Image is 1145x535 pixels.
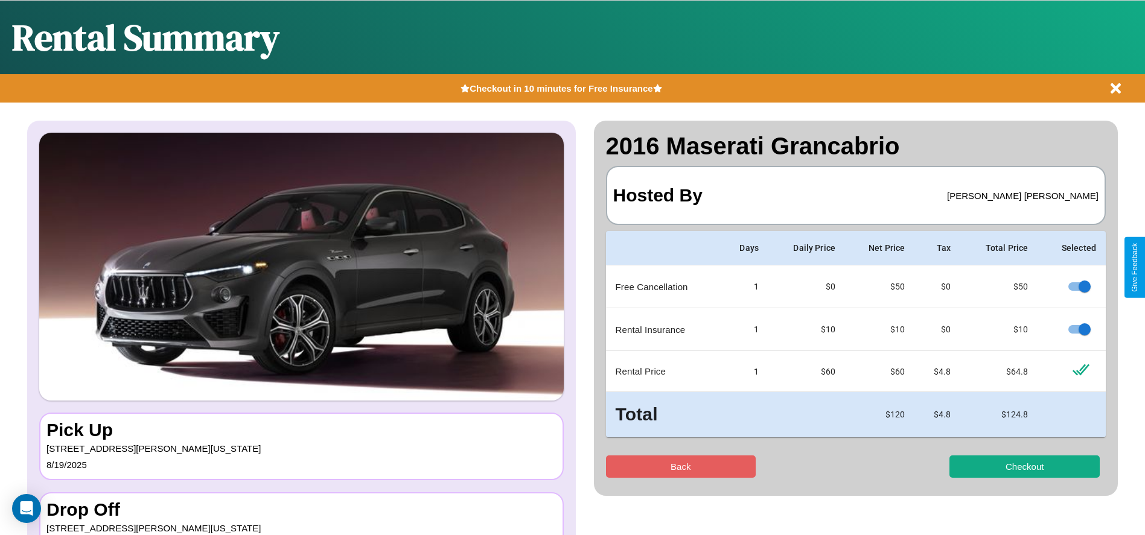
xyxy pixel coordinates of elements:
[960,231,1038,265] th: Total Price
[12,494,41,523] div: Open Intercom Messenger
[949,455,1100,478] button: Checkout
[915,351,961,392] td: $ 4.8
[46,440,557,457] p: [STREET_ADDRESS][PERSON_NAME][US_STATE]
[768,308,845,351] td: $10
[616,279,711,295] p: Free Cancellation
[616,321,711,338] p: Rental Insurance
[845,231,914,265] th: Net Price
[915,265,961,308] td: $0
[721,265,768,308] td: 1
[845,351,914,392] td: $ 60
[46,499,557,520] h3: Drop Off
[960,308,1038,351] td: $ 10
[960,265,1038,308] td: $ 50
[947,188,1099,204] p: [PERSON_NAME] [PERSON_NAME]
[12,13,279,62] h1: Rental Summary
[721,231,768,265] th: Days
[616,363,711,379] p: Rental Price
[768,351,845,392] td: $ 60
[768,231,845,265] th: Daily Price
[845,265,914,308] td: $ 50
[960,392,1038,437] td: $ 124.8
[606,133,1106,160] h2: 2016 Maserati Grancabrio
[1038,231,1106,265] th: Selected
[1131,243,1139,292] div: Give Feedback
[46,457,557,473] p: 8 / 19 / 2025
[470,83,652,93] b: Checkout in 10 minutes for Free Insurance
[721,351,768,392] td: 1
[606,455,756,478] button: Back
[613,173,703,218] h3: Hosted By
[845,392,914,437] td: $ 120
[915,308,961,351] td: $0
[768,265,845,308] td: $0
[721,308,768,351] td: 1
[845,308,914,351] td: $ 10
[915,231,961,265] th: Tax
[915,392,961,437] td: $ 4.8
[616,402,711,428] h3: Total
[606,231,1106,437] table: simple table
[960,351,1038,392] td: $ 64.8
[46,420,557,440] h3: Pick Up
